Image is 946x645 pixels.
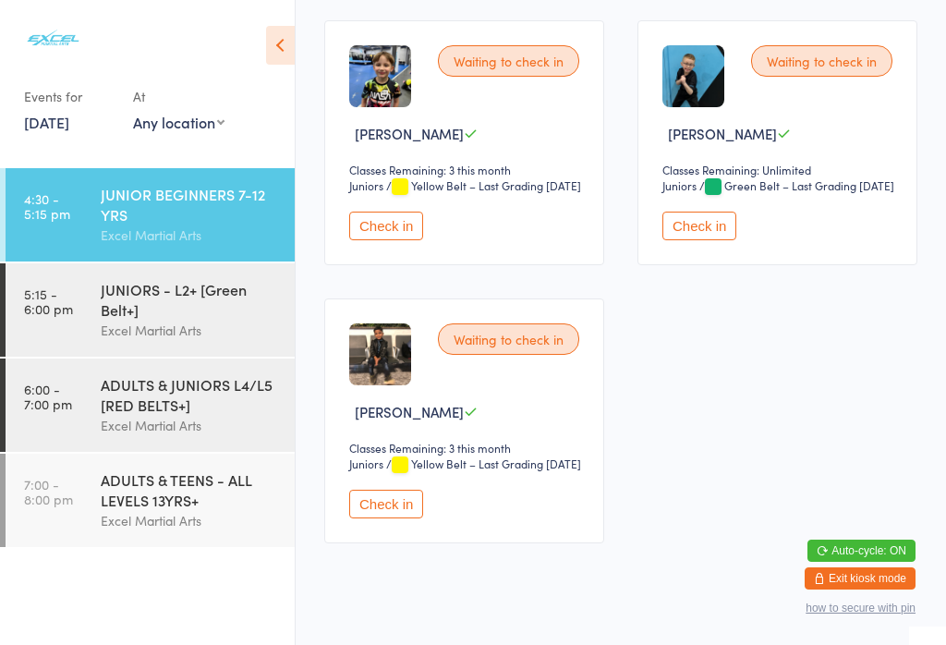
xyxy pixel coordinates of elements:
[807,540,916,562] button: Auto-cycle: ON
[24,286,73,316] time: 5:15 - 6:00 pm
[101,415,279,436] div: Excel Martial Arts
[24,382,72,411] time: 6:00 - 7:00 pm
[24,191,70,221] time: 4:30 - 5:15 pm
[349,440,585,456] div: Classes Remaining: 3 this month
[662,177,697,193] div: Juniors
[662,212,736,240] button: Check in
[24,112,69,132] a: [DATE]
[386,456,581,471] span: / Yellow Belt – Last Grading [DATE]
[355,402,464,421] span: [PERSON_NAME]
[751,45,892,77] div: Waiting to check in
[133,112,224,132] div: Any location
[101,320,279,341] div: Excel Martial Arts
[101,225,279,246] div: Excel Martial Arts
[101,510,279,531] div: Excel Martial Arts
[349,456,383,471] div: Juniors
[6,359,295,452] a: 6:00 -7:00 pmADULTS & JUNIORS L4/L5 [RED BELTS+]Excel Martial Arts
[349,45,411,107] img: image1737978993.png
[24,81,115,112] div: Events for
[349,212,423,240] button: Check in
[806,602,916,615] button: how to secure with pin
[133,81,224,112] div: At
[355,124,464,143] span: [PERSON_NAME]
[101,184,279,225] div: JUNIOR BEGINNERS 7-12 YRS
[6,454,295,547] a: 7:00 -8:00 pmADULTS & TEENS - ALL LEVELS 13YRS+Excel Martial Arts
[662,162,898,177] div: Classes Remaining: Unlimited
[668,124,777,143] span: [PERSON_NAME]
[438,323,579,355] div: Waiting to check in
[18,14,88,63] img: Excel Martial Arts
[662,45,724,107] img: image1730838307.png
[349,177,383,193] div: Juniors
[386,177,581,193] span: / Yellow Belt – Last Grading [DATE]
[349,162,585,177] div: Classes Remaining: 3 this month
[101,374,279,415] div: ADULTS & JUNIORS L4/L5 [RED BELTS+]
[6,263,295,357] a: 5:15 -6:00 pmJUNIORS - L2+ [Green Belt+]Excel Martial Arts
[349,323,411,385] img: image1757336565.png
[24,477,73,506] time: 7:00 - 8:00 pm
[6,168,295,262] a: 4:30 -5:15 pmJUNIOR BEGINNERS 7-12 YRSExcel Martial Arts
[805,567,916,590] button: Exit kiosk mode
[101,469,279,510] div: ADULTS & TEENS - ALL LEVELS 13YRS+
[699,177,894,193] span: / Green Belt – Last Grading [DATE]
[349,490,423,518] button: Check in
[438,45,579,77] div: Waiting to check in
[101,279,279,320] div: JUNIORS - L2+ [Green Belt+]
